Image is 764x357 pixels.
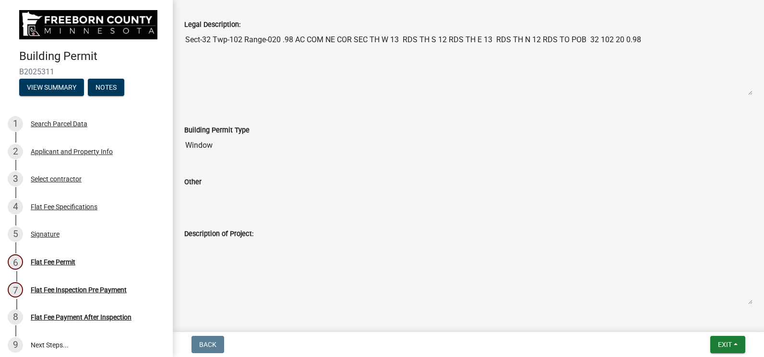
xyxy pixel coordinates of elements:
[199,341,216,348] span: Back
[8,144,23,159] div: 2
[191,336,224,353] button: Back
[31,203,97,210] div: Flat Fee Specifications
[31,231,60,238] div: Signature
[8,226,23,242] div: 5
[19,67,154,76] span: B2025311
[718,341,732,348] span: Exit
[8,116,23,131] div: 1
[184,231,253,238] label: Description of Project:
[8,337,23,353] div: 9
[184,127,250,134] label: Building Permit Type
[184,179,202,186] label: Other
[184,22,240,28] label: Legal Description:
[8,199,23,214] div: 4
[710,336,745,353] button: Exit
[8,171,23,187] div: 3
[31,120,87,127] div: Search Parcel Data
[88,79,124,96] button: Notes
[19,49,165,63] h4: Building Permit
[8,282,23,297] div: 7
[31,148,113,155] div: Applicant and Property Info
[8,309,23,325] div: 8
[31,314,131,321] div: Flat Fee Payment After Inspection
[19,84,84,92] wm-modal-confirm: Summary
[19,79,84,96] button: View Summary
[19,10,157,39] img: Freeborn County, Minnesota
[8,254,23,270] div: 6
[31,176,82,182] div: Select contractor
[88,84,124,92] wm-modal-confirm: Notes
[31,286,127,293] div: Flat Fee Inspection Pre Payment
[31,259,75,265] div: Flat Fee Permit
[184,30,752,95] textarea: Sect-32 Twp-102 Range-020 .98 AC COM NE COR SEC TH W 13 RDS TH S 12 RDS TH E 13 RDS TH N 12 RDS T...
